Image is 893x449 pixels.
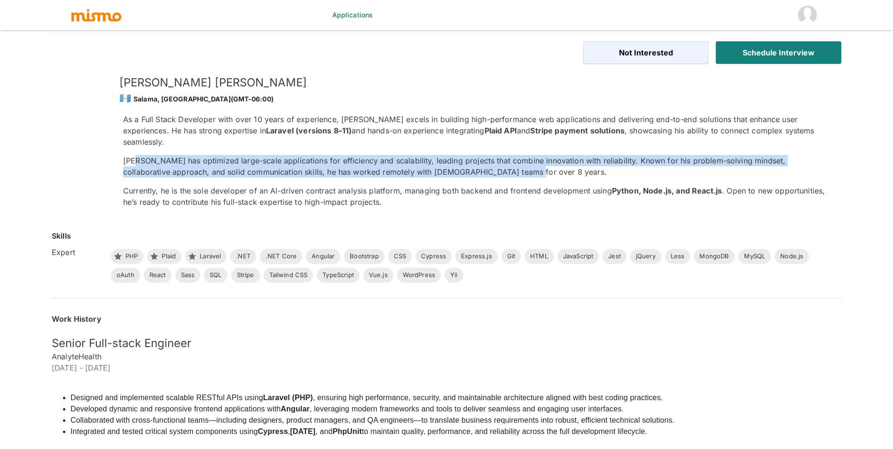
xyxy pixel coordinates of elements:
span: CSS [388,252,412,261]
span: Bootstrap [344,252,384,261]
li: Designed and implemented scalable RESTful APIs using , ensuring high performance, security, and m... [70,392,674,403]
span: React [144,271,172,280]
h6: [DATE] - [DATE] [52,362,841,373]
h5: [PERSON_NAME] [PERSON_NAME] [119,75,826,90]
span: jQuery [630,252,661,261]
span: Git [501,252,521,261]
button: Schedule Interview [716,41,841,64]
span: Node.js [775,252,809,261]
span: Plaid [156,252,181,261]
span: 🇬🇹 [119,93,131,104]
strong: Laravel (versions 8–11) [266,126,352,135]
span: Less [665,252,690,261]
h5: Senior Full-stack Engineer [52,336,841,351]
span: Laravel [194,252,227,261]
strong: PhpUnit [333,427,362,435]
img: Jinal Jhaveri [798,6,817,24]
li: Developed dynamic and responsive frontend applications with , leveraging modern frameworks and to... [70,403,674,415]
span: Jest [603,252,627,261]
li: Collaborated with cross-functional teams—including designers, product managers, and QA engineers—... [70,415,674,426]
span: MySQL [738,252,771,261]
span: .NET [230,252,256,261]
span: JavaScript [557,252,599,261]
strong: [DATE] [290,427,315,435]
span: Vue.js [363,271,393,280]
li: Integrated and tested critical system components using , , and to maintain quality, performance, ... [70,426,674,437]
strong: Python, Node.js, and React.js [612,186,722,195]
span: Tailwind CSS [264,271,313,280]
strong: Plaid API [485,126,517,135]
strong: Stripe payment solutions [530,126,625,135]
strong: Cypress [258,427,288,435]
button: Not Interested [583,41,709,64]
span: SQL [204,271,227,280]
h6: Work History [52,313,841,325]
div: Salama, [GEOGRAPHIC_DATA] (GMT-06:00) [119,90,826,106]
span: WordPress [397,271,441,280]
h6: AnalyteHealth [52,351,841,362]
img: iza9rk3a8q1ydzchl72anv1bn2qs [52,75,108,132]
p: As a Full Stack Developer with over 10 years of experience, [PERSON_NAME] excels in building high... [123,114,826,147]
h6: Skills [52,230,71,241]
span: HTML [525,252,554,261]
span: MongoDB [694,252,735,261]
span: Stripe [231,271,260,280]
span: oAuth [111,271,140,280]
strong: Angular [281,405,310,413]
h6: Expert [52,247,103,258]
span: TypeScript [317,271,360,280]
span: .NET Core [260,252,302,261]
p: Currently, he is the sole developer of an AI-driven contract analysis platform, managing both bac... [123,185,826,208]
span: Express.js [455,252,498,261]
span: PHP [120,252,143,261]
img: logo [70,8,122,22]
span: Cypress [415,252,452,261]
strong: Laravel (PHP) [263,394,313,402]
span: Sass [175,271,201,280]
span: Angular [306,252,340,261]
span: Yii [445,271,463,280]
p: [PERSON_NAME] has optimized large-scale applications for efficiency and scalability, leading proj... [123,155,826,178]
